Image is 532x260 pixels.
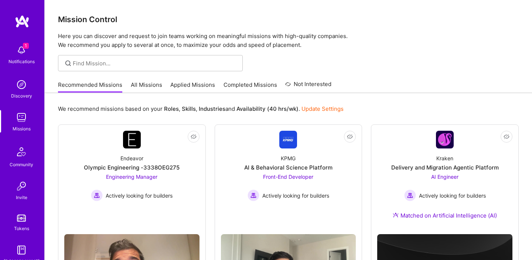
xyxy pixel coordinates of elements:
div: Matched on Artificial Intelligence (AI) [393,212,497,219]
span: Actively looking for builders [419,192,486,199]
i: icon EyeClosed [347,134,353,140]
b: Roles [164,105,179,112]
input: Find Mission... [73,59,237,67]
span: Front-End Developer [263,174,313,180]
div: AI & Behavioral Science Platform [244,164,332,171]
img: discovery [14,77,29,92]
div: Notifications [8,58,35,65]
img: Invite [14,179,29,194]
span: Actively looking for builders [262,192,329,199]
span: 1 [23,43,29,49]
p: Here you can discover and request to join teams working on meaningful missions with high-quality ... [58,32,519,49]
a: All Missions [131,81,162,93]
a: Recommended Missions [58,81,122,93]
img: tokens [17,215,26,222]
a: Update Settings [301,105,344,112]
div: Community [10,161,33,168]
img: Actively looking for builders [248,189,259,201]
h3: Mission Control [58,15,519,24]
p: We recommend missions based on your , , and . [58,105,344,113]
div: Delivery and Migration Agentic Platform [391,164,499,171]
a: Applied Missions [170,81,215,93]
img: guide book [14,243,29,257]
img: Company Logo [123,131,141,148]
i: icon SearchGrey [64,59,72,68]
b: Availability (40 hrs/wk) [236,105,299,112]
div: Missions [13,125,31,133]
div: Invite [16,194,27,201]
span: Engineering Manager [106,174,157,180]
div: Discovery [11,92,32,100]
a: Company LogoKPMGAI & Behavioral Science PlatformFront-End Developer Actively looking for builders... [221,131,356,228]
b: Skills [182,105,196,112]
a: Company LogoKrakenDelivery and Migration Agentic PlatformAI Engineer Actively looking for builder... [377,131,512,228]
a: Completed Missions [224,81,277,93]
span: Actively looking for builders [106,192,173,199]
div: Tokens [14,225,29,232]
img: teamwork [14,110,29,125]
i: icon EyeClosed [191,134,197,140]
a: Not Interested [285,80,331,93]
span: AI Engineer [431,174,458,180]
i: icon EyeClosed [504,134,509,140]
img: Community [13,143,30,161]
div: Kraken [436,154,453,162]
img: bell [14,43,29,58]
img: Company Logo [279,131,297,148]
div: Endeavor [120,154,143,162]
img: logo [15,15,30,28]
div: KPMG [281,154,296,162]
a: Company LogoEndeavorOlympic Engineering -3338OEG275Engineering Manager Actively looking for build... [64,131,199,228]
div: Olympic Engineering -3338OEG275 [84,164,180,171]
img: Actively looking for builders [91,189,103,201]
img: Ateam Purple Icon [393,212,399,218]
img: Actively looking for builders [404,189,416,201]
b: Industries [199,105,225,112]
img: Company Logo [436,131,454,148]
